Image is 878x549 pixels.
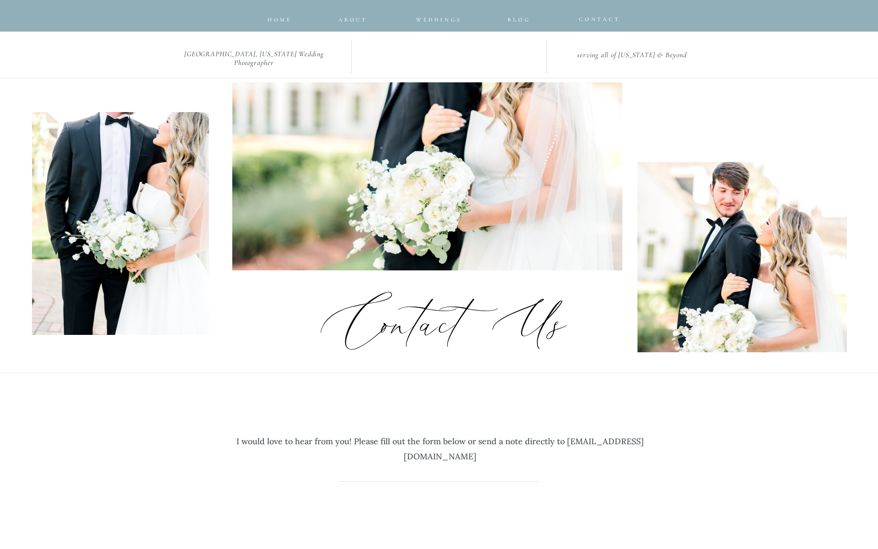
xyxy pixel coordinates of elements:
[438,294,514,352] p: t
[267,15,293,20] a: home
[288,294,451,352] p: Con
[227,420,653,466] p: I would love to hear from you! Please fill out the form below or send a note directly to [EMAIL_A...
[170,50,338,61] h2: [GEOGRAPHIC_DATA], [US_STATE] Wedding Photographer
[402,294,478,352] p: ac
[416,16,462,23] span: Weddings
[476,294,568,352] p: U
[522,294,614,352] p: s
[508,16,530,23] span: Blog
[409,15,469,21] a: Weddings
[556,51,708,60] h2: serving all of [US_STATE] & Beyond
[338,15,364,20] a: about
[397,294,472,352] p: t
[268,16,292,23] span: home
[579,16,621,22] span: CONTACT
[579,14,612,20] a: CONTACT
[501,15,538,20] a: Blog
